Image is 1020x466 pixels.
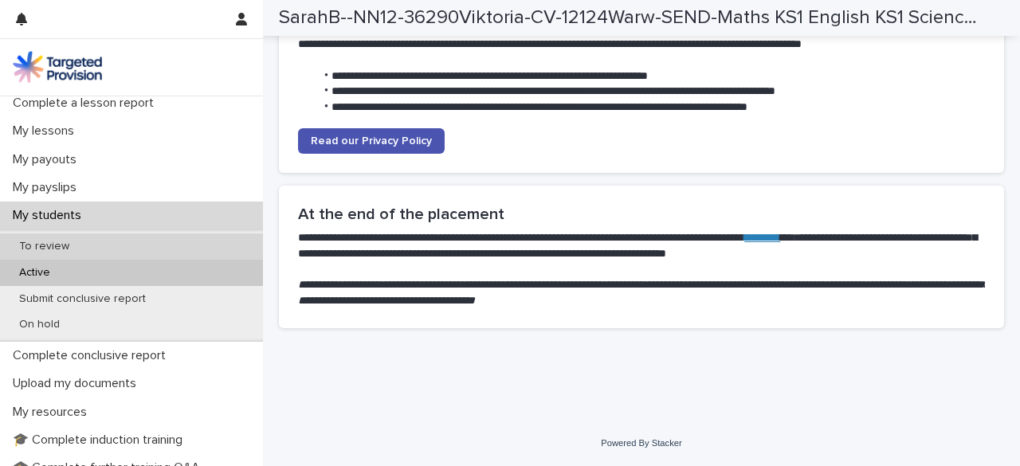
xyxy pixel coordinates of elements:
[279,6,986,29] h2: SarahB--NN12-36290Viktoria-CV-12124Warw-SEND-Maths KS1 English KS1 Science KS1-16474
[298,128,445,154] a: Read our Privacy Policy
[6,292,159,306] p: Submit conclusive report
[6,433,195,448] p: 🎓 Complete induction training
[6,180,89,195] p: My payslips
[6,208,94,223] p: My students
[6,96,167,111] p: Complete a lesson report
[601,438,681,448] a: Powered By Stacker
[6,240,82,253] p: To review
[6,405,100,420] p: My resources
[6,348,178,363] p: Complete conclusive report
[6,123,87,139] p: My lessons
[13,51,102,83] img: M5nRWzHhSzIhMunXDL62
[6,152,89,167] p: My payouts
[6,376,149,391] p: Upload my documents
[6,266,63,280] p: Active
[298,205,985,224] h2: At the end of the placement
[6,318,73,331] p: On hold
[311,135,432,147] span: Read our Privacy Policy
